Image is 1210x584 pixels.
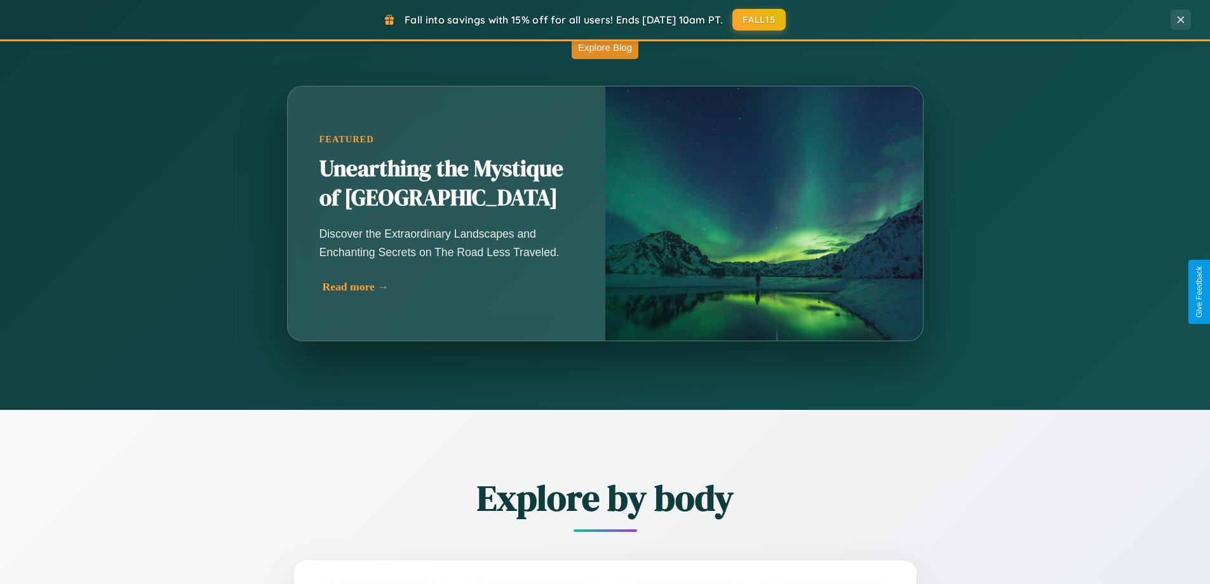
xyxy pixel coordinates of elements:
[319,134,574,145] div: Featured
[224,473,986,522] h2: Explore by body
[323,280,577,294] div: Read more →
[319,225,574,261] p: Discover the Extraordinary Landscapes and Enchanting Secrets on The Road Less Traveled.
[1195,266,1204,318] div: Give Feedback
[405,13,723,26] span: Fall into savings with 15% off for all users! Ends [DATE] 10am PT.
[572,36,638,59] button: Explore Blog
[732,9,786,31] button: FALL15
[319,154,574,213] h2: Unearthing the Mystique of [GEOGRAPHIC_DATA]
